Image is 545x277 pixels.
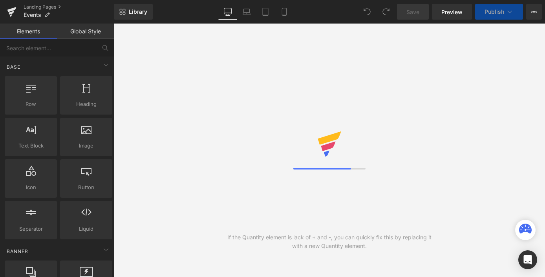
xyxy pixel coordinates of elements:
[221,233,437,250] div: If the Quantity element is lack of + and -, you can quickly fix this by replacing it with a new Q...
[24,12,41,18] span: Events
[7,183,55,191] span: Icon
[62,100,110,108] span: Heading
[24,4,114,10] a: Landing Pages
[62,225,110,233] span: Liquid
[7,100,55,108] span: Row
[57,24,114,39] a: Global Style
[441,8,463,16] span: Preview
[129,8,147,15] span: Library
[406,8,419,16] span: Save
[485,9,504,15] span: Publish
[256,4,275,20] a: Tablet
[526,4,542,20] button: More
[237,4,256,20] a: Laptop
[6,248,29,255] span: Banner
[62,183,110,191] span: Button
[6,63,21,71] span: Base
[378,4,394,20] button: Redo
[7,225,55,233] span: Separator
[432,4,472,20] a: Preview
[275,4,294,20] a: Mobile
[62,142,110,150] span: Image
[518,250,537,269] div: Open Intercom Messenger
[475,4,523,20] button: Publish
[218,4,237,20] a: Desktop
[7,142,55,150] span: Text Block
[114,4,153,20] a: New Library
[359,4,375,20] button: Undo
